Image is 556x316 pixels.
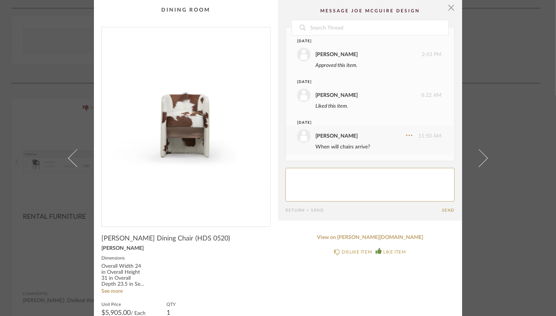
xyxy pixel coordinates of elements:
div: [DATE] [297,120,428,126]
div: [PERSON_NAME] [315,132,358,140]
button: Send [442,208,455,213]
label: Unit Price [101,301,146,307]
a: View on [PERSON_NAME][DOMAIN_NAME] [285,234,455,241]
img: 09aadccd-bef0-4ca3-b8cd-69baed4bb832_1000x1000.jpg [102,27,270,221]
span: [PERSON_NAME] Dining Chair (HDS 0520) [101,234,230,243]
div: 11:50 AM [297,129,442,143]
div: Liked this item. [315,102,442,110]
div: [PERSON_NAME] [315,50,358,59]
label: Dimensions [101,255,146,261]
div: 2:43 PM [297,48,442,61]
div: [PERSON_NAME] [101,246,271,252]
div: LIKE ITEM [383,248,406,256]
div: When will chairs arrive? [315,143,442,151]
div: Approved this item. [315,61,442,70]
div: Return = Send [285,208,442,213]
a: See more [101,289,123,294]
label: QTY [167,301,175,307]
div: 8:22 AM [297,89,442,102]
input: Search Thread [309,20,448,35]
div: DISLIKE ITEM [342,248,372,256]
span: / Each [131,311,146,316]
div: [DATE] [297,39,428,44]
div: [PERSON_NAME] [315,91,358,99]
div: 1 [167,310,175,316]
div: [DATE] [297,79,428,85]
div: Overall Width 24 in Overall Height 31 in Overall Depth 23.5 in Seat Depth 18 in Seat Height 22.5 ... [101,264,146,288]
div: 0 [102,27,270,221]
